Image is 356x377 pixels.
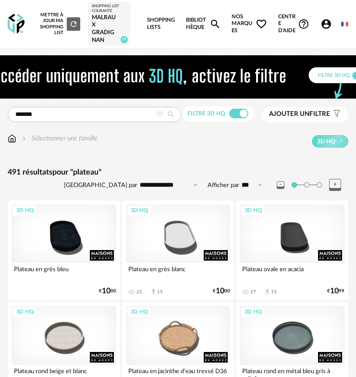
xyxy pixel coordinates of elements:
div: Shopping List courante [92,4,126,14]
div: 3D HQ [126,306,152,318]
span: filtre [269,110,330,118]
a: 3D HQ Plateau ovale en acacia 27 Download icon 15 €1099 [236,201,348,300]
span: 10 [330,288,339,294]
span: Download icon [264,288,271,295]
div: 15 [157,289,163,295]
img: svg+xml;base64,PHN2ZyB3aWR0aD0iMTYiIGhlaWdodD0iMTYiIHZpZXdCb3g9IjAgMCAxNiAxNiIgZmlsbD0ibm9uZSIgeG... [20,134,28,143]
div: Malraux Gradignan [92,14,126,44]
button: Ajouter unfiltre Filter icon [262,107,348,122]
div: Sélectionner une famille [20,134,98,143]
a: 3D HQ Plateau en grès blanc 21 Download icon 15 €1000 [122,201,234,300]
span: pour "plateau" [52,168,101,176]
span: Download icon [150,288,157,295]
label: Afficher par [208,181,239,189]
div: 3D HQ [240,306,266,318]
span: Account Circle icon [320,18,332,30]
div: € 99 [327,288,344,294]
div: 3D HQ [126,205,152,217]
div: € 00 [213,288,230,294]
div: Mettre à jour ma Shopping List [35,12,80,36]
span: 29 [121,36,128,43]
label: [GEOGRAPHIC_DATA] par [64,181,137,189]
div: 3D HQ [12,205,38,217]
div: 15 [271,289,277,295]
span: 10 [102,288,110,294]
a: Shopping List courante Malraux Gradignan 29 [92,4,126,44]
span: Magnify icon [209,18,221,30]
span: Filtre 3D HQ [187,111,225,116]
span: 10 [216,288,224,294]
span: 3D HQ [317,138,335,145]
span: Centre d'aideHelp Circle Outline icon [278,13,310,35]
div: Plateau ovale en acacia [240,263,344,282]
span: Filter icon [330,110,341,118]
span: Ajouter un [269,111,309,117]
div: 3D HQ [12,306,38,318]
span: Heart Outline icon [256,18,267,30]
div: 27 [250,289,256,295]
img: fr [341,21,348,28]
img: OXP [8,14,25,34]
span: Help Circle Outline icon [298,18,309,30]
span: Refresh icon [69,21,78,26]
img: svg+xml;base64,PHN2ZyB3aWR0aD0iMTYiIGhlaWdodD0iMTciIHZpZXdCb3g9IjAgMCAxNiAxNyIgZmlsbD0ibm9uZSIgeG... [8,134,16,143]
div: Plateau en grès blanc [126,263,231,282]
div: 491 résultats [8,167,348,177]
div: € 00 [99,288,116,294]
a: 3D HQ Plateau en grès bleu €1000 [8,201,120,300]
span: Account Circle icon [320,18,336,30]
div: 21 [136,289,142,295]
div: 3D HQ [240,205,266,217]
div: Plateau en grès bleu [12,263,116,282]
